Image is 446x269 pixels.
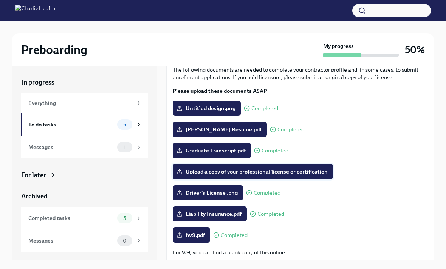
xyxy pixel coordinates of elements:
[21,207,148,229] a: Completed tasks5
[173,122,267,137] label: [PERSON_NAME] Resume.pdf
[15,5,55,17] img: CharlieHealth
[21,42,87,57] h2: Preboarding
[405,43,425,57] h3: 50%
[21,136,148,158] a: Messages1
[173,101,241,116] label: Untitled design.png
[28,143,114,151] div: Messages
[21,78,148,87] a: In progress
[178,231,205,239] span: fw9.pdf
[21,171,148,180] a: For later
[262,148,288,154] span: Completed
[254,190,280,196] span: Completed
[178,210,242,218] span: Liability Insurance.pdf
[173,143,251,158] label: Graduate Transcript.pdf
[323,42,354,50] strong: My progress
[178,147,246,154] span: Graduate Transcript.pdf
[173,164,333,179] label: Upload a copy of your professional license or certification
[28,99,132,107] div: Everything
[173,88,267,94] strong: Please upload these documents ASAP
[21,93,148,113] a: Everything
[178,105,235,112] span: Untitled design.png
[173,249,427,256] p: For W9, you can find a blank copy of this online.
[173,66,427,81] p: The following documents are needed to complete your contractor profile and, in some cases, to sub...
[257,211,284,217] span: Completed
[173,185,243,200] label: Driver’s License .png
[221,232,248,238] span: Completed
[119,215,131,221] span: 5
[118,238,131,244] span: 0
[28,120,114,129] div: To do tasks
[119,144,130,150] span: 1
[173,206,247,221] label: Liability Insurance.pdf
[119,122,131,128] span: 5
[21,113,148,136] a: To do tasks5
[277,127,304,132] span: Completed
[251,106,278,111] span: Completed
[178,126,262,133] span: [PERSON_NAME] Resume.pdf
[178,168,328,175] span: Upload a copy of your professional license or certification
[28,237,114,245] div: Messages
[21,229,148,252] a: Messages0
[173,227,210,243] label: fw9.pdf
[21,171,46,180] div: For later
[28,214,114,222] div: Completed tasks
[178,189,238,197] span: Driver’s License .png
[21,192,148,201] a: Archived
